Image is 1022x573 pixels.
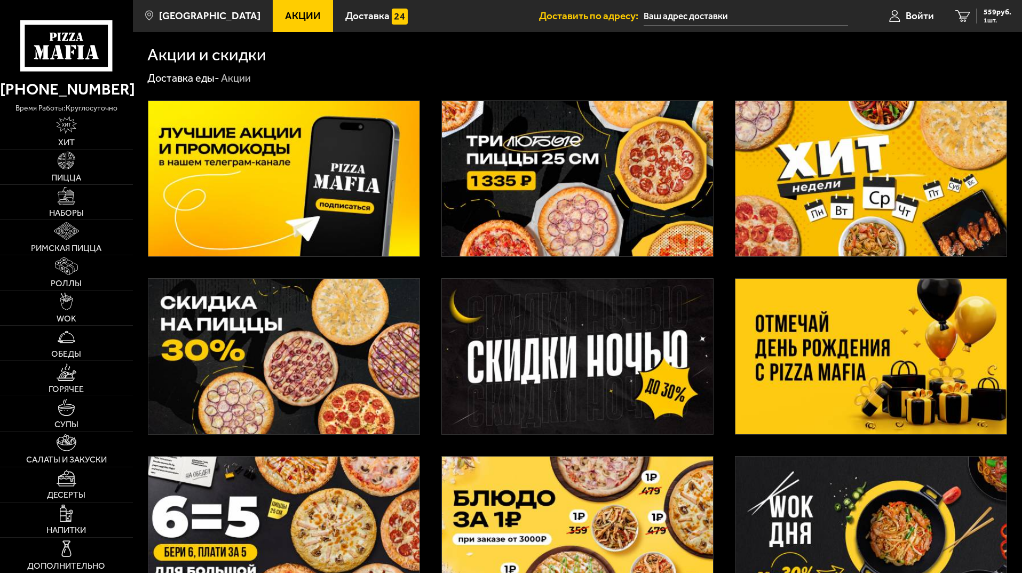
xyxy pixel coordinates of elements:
span: Акции [285,11,321,21]
span: [GEOGRAPHIC_DATA] [159,11,260,21]
span: Горячее [49,385,84,394]
a: Доставка еды- [147,72,219,84]
span: 1 шт. [984,17,1011,23]
span: WOK [57,315,76,323]
span: Десерты [47,491,85,499]
span: Доставить по адресу: [539,11,644,21]
span: Хит [58,138,75,147]
span: Салаты и закуски [26,456,107,464]
span: 559 руб. [984,9,1011,16]
span: Доставка [345,11,390,21]
span: Пицца [51,174,81,182]
span: Роллы [51,279,82,288]
span: Обеды [51,350,81,358]
input: Ваш адрес доставки [644,6,848,26]
span: Войти [906,11,934,21]
h1: Акции и скидки [147,46,266,64]
span: Дополнительно [27,562,105,570]
span: Римская пицца [31,244,101,253]
img: 15daf4d41897b9f0e9f617042186c801.svg [392,9,408,25]
span: Супы [54,420,78,429]
span: Наборы [49,209,84,217]
div: Акции [221,72,251,85]
span: Напитки [46,526,86,535]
